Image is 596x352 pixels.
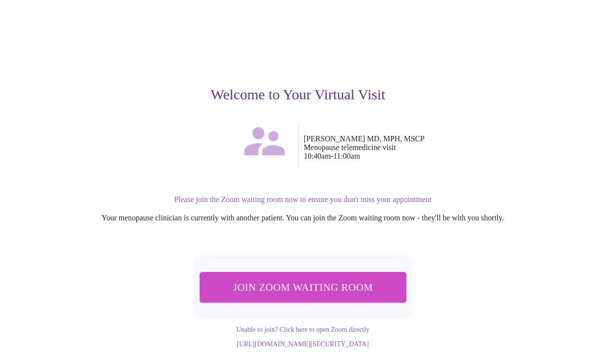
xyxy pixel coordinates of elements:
h3: Welcome to Your Virtual Visit [15,86,581,103]
span: Join Zoom Waiting Room [212,278,393,296]
p: Your menopause clinician is currently with another patient. You can join the Zoom waiting room no... [25,214,581,222]
a: Unable to join? Click here to open Zoom directly [236,326,369,333]
p: Please join the Zoom waiting room now to ensure you don't miss your appointment [25,195,581,204]
p: [PERSON_NAME] MD, MPH, MSCP Menopause telemedicine visit 10:40am - 11:00am [304,135,581,161]
button: Join Zoom Waiting Room [199,272,406,302]
a: [URL][DOMAIN_NAME][SECURITY_DATA] [237,340,369,348]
